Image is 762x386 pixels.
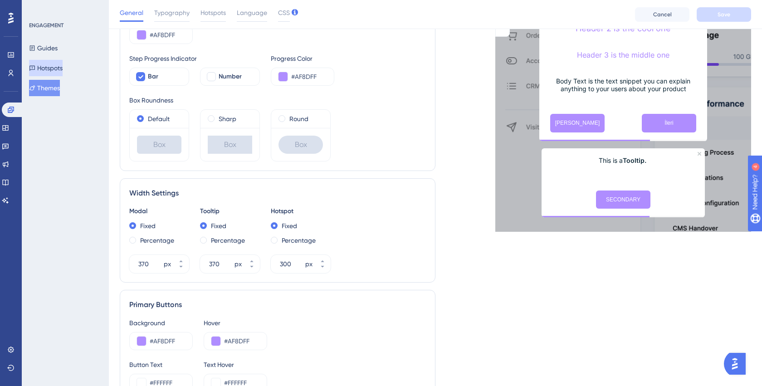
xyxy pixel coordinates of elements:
button: px [244,264,260,273]
div: Step Progress Indicator [129,53,260,64]
div: Button Text [129,359,193,370]
button: Previous [550,114,605,132]
label: Default [148,113,170,124]
button: px [173,264,189,273]
button: px [244,255,260,264]
label: Fixed [140,220,156,231]
span: Typography [154,7,190,18]
span: Bar [148,71,158,82]
div: Box [137,136,181,154]
div: px [164,259,171,269]
span: Number [219,71,242,82]
button: px [173,255,189,264]
input: px [209,259,233,269]
label: Sharp [219,113,236,124]
button: Cancel [635,7,689,22]
button: SECONDARY [596,191,650,209]
button: px [314,255,331,264]
div: Box [278,136,323,154]
span: Language [237,7,267,18]
label: Percentage [282,235,316,246]
div: Modal [129,206,189,217]
div: Hover [204,318,267,328]
input: px [138,259,162,269]
div: Text Hover [204,359,267,370]
iframe: UserGuiding AI Assistant Launcher [724,350,751,377]
div: Box Roundness [129,95,426,106]
div: px [305,259,313,269]
div: Primary Buttons [129,299,426,310]
button: px [314,264,331,273]
div: Tooltip [200,206,260,217]
div: Width Settings [129,188,426,199]
button: Guides [29,40,58,56]
span: Cancel [653,11,672,18]
div: Hotspot [271,206,331,217]
div: px [234,259,242,269]
div: ENGAGEMENT [29,22,63,29]
label: Percentage [211,235,245,246]
span: General [120,7,143,18]
input: px [280,259,303,269]
div: Background [129,318,193,328]
h3: Header 3 is the middle one [547,50,700,59]
div: Progress Color [271,53,334,64]
span: Save [718,11,730,18]
div: Box [208,136,252,154]
button: Hotspots [29,60,63,76]
button: Themes [29,80,60,96]
label: Fixed [282,220,297,231]
label: Round [289,113,308,124]
p: Body Text is the text snippet you can explain anything to your users about your product [547,77,700,93]
span: Hotspots [200,7,226,18]
button: Next [642,114,696,132]
div: Close Preview [698,152,701,156]
span: Need Help? [21,2,57,13]
label: Fixed [211,220,226,231]
button: Save [697,7,751,22]
b: Tooltip. [623,156,646,164]
div: 4 [63,5,66,12]
label: Percentage [140,235,174,246]
p: This is a [549,156,698,166]
span: CSS [278,7,290,18]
